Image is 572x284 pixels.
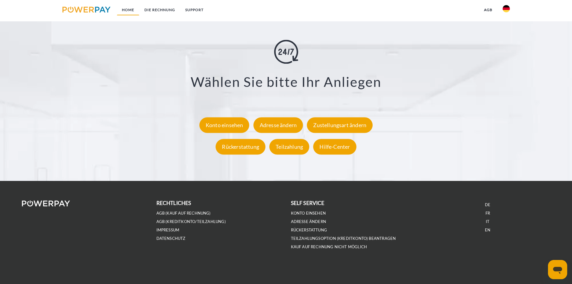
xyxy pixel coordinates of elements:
[156,236,186,241] a: DATENSCHUTZ
[291,244,367,249] a: Kauf auf Rechnung nicht möglich
[291,236,396,241] a: Teilzahlungsoption (KREDITKONTO) beantragen
[486,219,489,224] a: IT
[117,5,139,15] a: Home
[156,200,191,206] b: rechtliches
[216,139,265,154] div: Rückerstattung
[291,200,325,206] b: self service
[274,40,298,64] img: online-shopping.svg
[305,122,374,128] a: Zustellungsart ändern
[22,200,70,206] img: logo-powerpay-white.svg
[479,5,498,15] a: agb
[268,143,311,150] a: Teilzahlung
[548,260,567,279] iframe: Schaltfläche zum Öffnen des Messaging-Fensters
[269,139,309,154] div: Teilzahlung
[291,228,327,233] a: Rückerstattung
[503,5,510,12] img: de
[214,143,267,150] a: Rückerstattung
[180,5,209,15] a: SUPPORT
[291,219,326,224] a: Adresse ändern
[486,211,490,216] a: FR
[199,117,250,133] div: Konto einsehen
[62,7,111,13] img: logo-powerpay.svg
[253,117,303,133] div: Adresse ändern
[307,117,373,133] div: Zustellungsart ändern
[291,211,326,216] a: Konto einsehen
[36,74,536,90] h3: Wählen Sie bitte Ihr Anliegen
[312,143,358,150] a: Hilfe-Center
[156,211,211,216] a: AGB (Kauf auf Rechnung)
[198,122,251,128] a: Konto einsehen
[485,202,490,207] a: DE
[139,5,180,15] a: DIE RECHNUNG
[156,228,180,233] a: IMPRESSUM
[252,122,305,128] a: Adresse ändern
[156,219,226,224] a: AGB (Kreditkonto/Teilzahlung)
[485,228,490,233] a: EN
[313,139,356,154] div: Hilfe-Center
